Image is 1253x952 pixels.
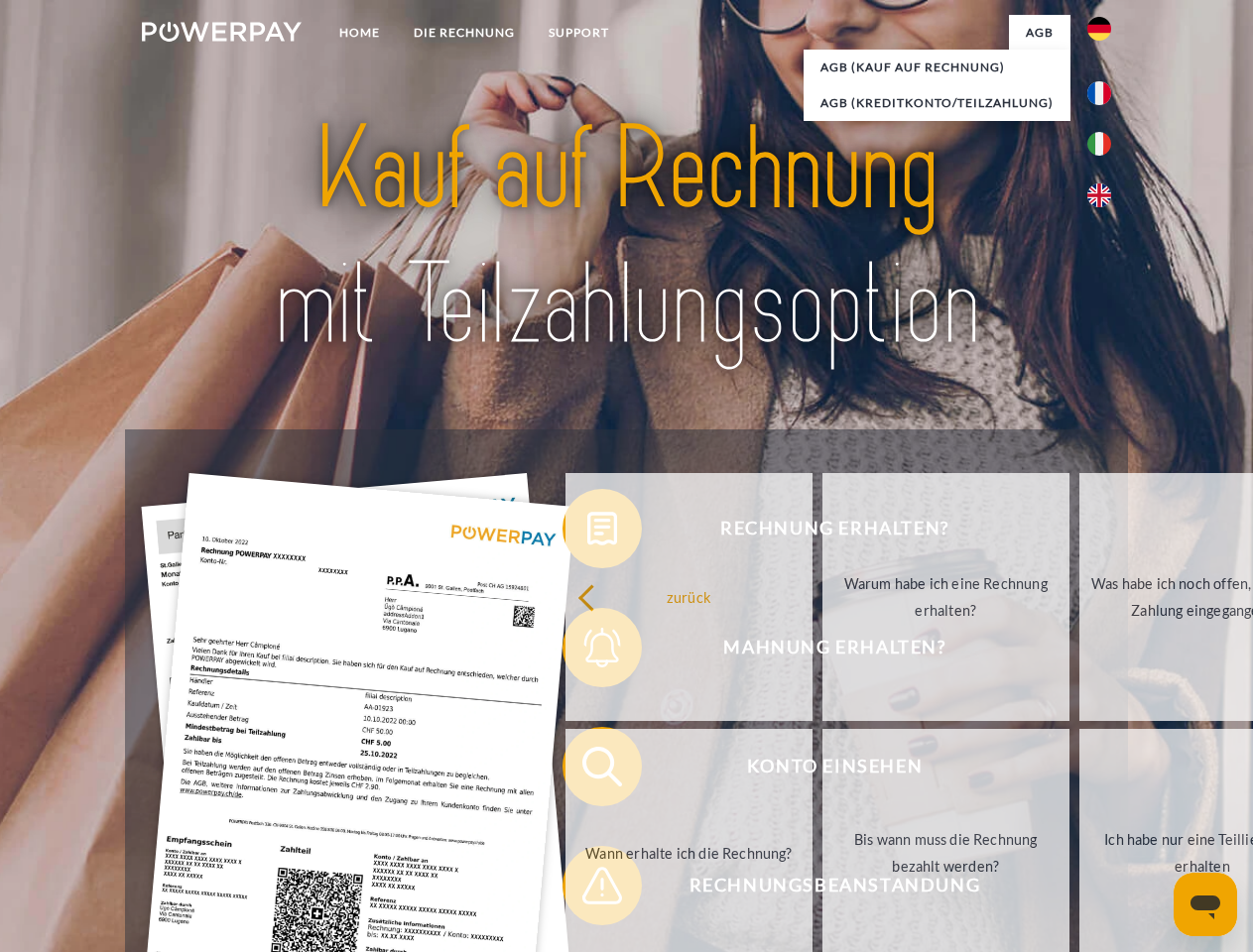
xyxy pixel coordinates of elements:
a: Home [322,15,397,51]
img: de [1087,17,1111,41]
a: DIE RECHNUNG [397,15,532,51]
img: fr [1087,81,1111,105]
img: logo-powerpay-white.svg [142,22,302,42]
div: Bis wann muss die Rechnung bezahlt werden? [834,826,1058,880]
img: it [1087,132,1111,156]
img: title-powerpay_de.svg [189,95,1064,380]
a: agb [1009,15,1070,51]
div: zurück [577,583,801,610]
a: AGB (Kreditkonto/Teilzahlung) [804,85,1070,121]
img: en [1087,183,1111,207]
iframe: Schaltfläche zum Öffnen des Messaging-Fensters [1174,873,1237,936]
div: Wann erhalte ich die Rechnung? [577,839,801,866]
a: AGB (Kauf auf Rechnung) [804,50,1070,85]
a: SUPPORT [532,15,626,51]
div: Warum habe ich eine Rechnung erhalten? [834,570,1058,624]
